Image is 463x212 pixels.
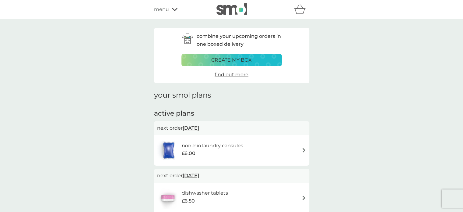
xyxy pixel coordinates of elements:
[197,32,282,48] p: combine your upcoming orders in one boxed delivery
[157,140,180,161] img: non-bio laundry capsules
[154,91,309,100] h1: your smol plans
[215,72,248,77] span: find out more
[157,172,306,180] p: next order
[302,148,306,153] img: arrow right
[154,109,309,118] h2: active plans
[183,122,199,134] span: [DATE]
[154,5,169,13] span: menu
[182,149,195,157] span: £6.00
[182,189,228,197] h6: dishwasher tablets
[157,187,178,209] img: dishwasher tablets
[216,3,247,15] img: smol
[182,197,195,205] span: £6.50
[157,124,306,132] p: next order
[302,196,306,200] img: arrow right
[183,170,199,181] span: [DATE]
[294,3,309,16] div: basket
[181,54,282,66] button: create my box
[182,142,243,150] h6: non-bio laundry capsules
[211,56,252,64] p: create my box
[215,71,248,79] a: find out more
